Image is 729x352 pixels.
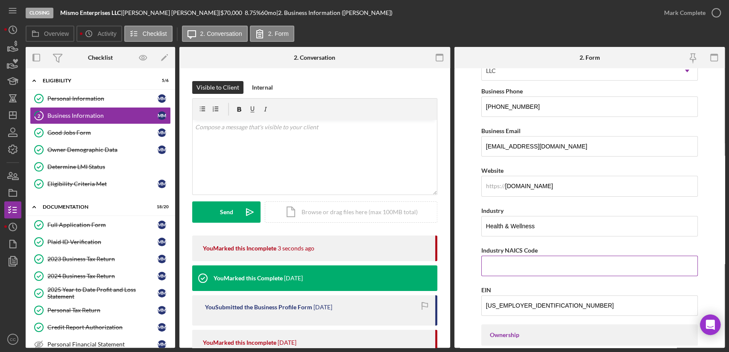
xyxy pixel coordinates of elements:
[30,319,171,336] a: Credit Report AuthorizationMM
[158,272,166,280] div: M M
[47,256,158,262] div: 2023 Business Tax Return
[656,4,725,21] button: Mark Complete
[30,90,171,107] a: Personal InformationMM
[47,146,158,153] div: Owner Demographic Data
[486,67,496,74] div: LLC
[30,302,171,319] a: Personal Tax ReturnMM
[4,331,21,348] button: CC
[481,127,521,134] label: Business Email
[158,255,166,263] div: M M
[60,9,121,16] b: Mismo Enterprises LLC
[294,54,335,61] div: 2. Conversation
[124,26,173,42] button: Checklist
[158,306,166,314] div: M M
[47,286,158,300] div: 2025 Year to Date Profit and Loss Statement
[220,9,245,16] div: $70,000
[47,341,158,348] div: Personal Financial Statement
[30,285,171,302] a: 2025 Year to Date Profit and Loss StatementMM
[153,78,169,83] div: 5 / 6
[158,111,166,120] div: M M
[158,289,166,297] div: M M
[158,340,166,349] div: M M
[30,107,171,124] a: 2Business InformationMM
[47,95,158,102] div: Personal Information
[47,163,170,170] div: Determine LMI Status
[158,221,166,229] div: M M
[30,158,171,175] a: Determine LMI Status
[88,54,113,61] div: Checklist
[158,323,166,332] div: M M
[153,204,169,209] div: 18 / 20
[664,4,706,21] div: Mark Complete
[276,9,392,16] div: | 2. Business Information ([PERSON_NAME])
[192,81,243,94] button: Visible to Client
[579,54,600,61] div: 2. Form
[38,113,40,118] tspan: 2
[250,26,294,42] button: 2. Form
[97,30,116,37] label: Activity
[26,26,74,42] button: Overview
[47,221,158,228] div: Full Application Form
[192,201,261,223] button: Send
[278,245,314,252] time: 2025-09-16 20:48
[284,275,303,282] time: 2025-09-12 01:07
[205,304,312,311] div: You Submitted the Business Profile Form
[30,175,171,192] a: Eligibility Criteria MetMM
[43,204,147,209] div: Documentation
[47,307,158,314] div: Personal Tax Return
[158,94,166,103] div: M M
[490,332,689,338] div: Ownership
[47,129,158,136] div: Good Jobs Form
[196,81,239,94] div: Visible to Client
[10,337,16,342] text: CC
[30,233,171,250] a: Plaid ID VerificationMM
[47,273,158,279] div: 2024 Business Tax Return
[43,78,147,83] div: Eligibility
[200,30,242,37] label: 2. Conversation
[261,9,276,16] div: 60 mo
[30,141,171,158] a: Owner Demographic DataMM
[143,30,167,37] label: Checklist
[214,275,283,282] div: You Marked this Complete
[182,26,248,42] button: 2. Conversation
[220,201,233,223] div: Send
[158,180,166,188] div: M M
[30,250,171,268] a: 2023 Business Tax ReturnMM
[44,30,69,37] label: Overview
[203,245,276,252] div: You Marked this Incomplete
[47,324,158,331] div: Credit Report Authorization
[76,26,122,42] button: Activity
[158,128,166,137] div: M M
[248,81,277,94] button: Internal
[26,8,53,18] div: Closing
[700,314,720,335] div: Open Intercom Messenger
[481,207,504,214] label: Industry
[30,268,171,285] a: 2024 Business Tax ReturnMM
[252,81,273,94] div: Internal
[47,112,158,119] div: Business Information
[47,180,158,187] div: Eligibility Criteria Met
[123,9,220,16] div: [PERSON_NAME] [PERSON_NAME] |
[481,247,538,254] label: Industry NAICS Code
[481,167,504,174] label: Website
[60,9,123,16] div: |
[30,124,171,141] a: Good Jobs FormMM
[158,238,166,246] div: M M
[313,304,332,311] time: 2025-09-12 01:07
[278,339,296,346] time: 2025-09-12 01:07
[245,9,261,16] div: 8.75 %
[203,339,276,346] div: You Marked this Incomplete
[486,183,505,189] div: https://
[481,286,491,294] label: EIN
[47,239,158,245] div: Plaid ID Verification
[158,145,166,154] div: M M
[481,87,523,95] label: Business Phone
[268,30,289,37] label: 2. Form
[30,216,171,233] a: Full Application FormMM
